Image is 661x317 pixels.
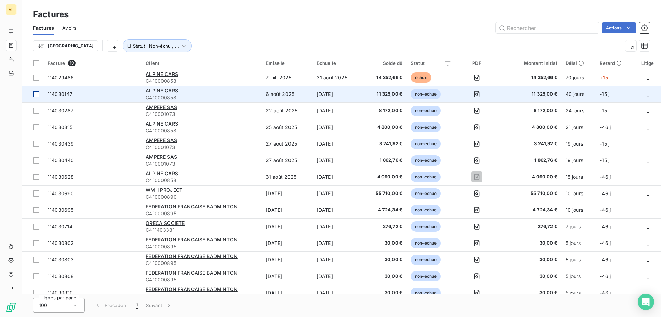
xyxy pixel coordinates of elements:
h3: Factures [33,8,69,21]
button: Actions [602,22,636,33]
span: Facture [48,60,65,66]
td: [DATE] [313,86,362,102]
td: [DATE] [262,218,313,235]
span: C410000895 [146,260,258,267]
td: 40 jours [562,86,596,102]
span: Factures [33,24,54,31]
span: ALPINE CARS [146,88,178,93]
span: 3 241,92 € [502,140,557,147]
span: 55 710,00 € [366,190,402,197]
span: -15 j [600,141,609,147]
td: [DATE] [313,235,362,251]
span: 114030439 [48,141,74,147]
td: 70 jours [562,69,596,86]
td: [DATE] [313,169,362,185]
span: échue [411,72,431,83]
span: non-échue [411,106,441,116]
span: C410000895 [146,210,258,217]
td: 27 août 2025 [262,152,313,169]
span: _ [647,224,649,229]
span: _ [647,257,649,262]
span: 30,00 € [502,273,557,280]
span: 30,00 € [366,256,402,263]
div: Litige [638,60,657,66]
span: WMH PROJECT [146,187,182,193]
span: 19 [68,60,76,66]
span: C410001073 [146,144,258,151]
span: 4 800,00 € [502,124,557,131]
span: -46 j [600,224,611,229]
span: 4 090,00 € [366,174,402,180]
span: C410000895 [146,243,258,250]
span: -46 j [600,124,611,130]
td: [DATE] [313,218,362,235]
span: FEDERATION FRANCAISE BADMINTON [146,286,238,292]
td: 15 jours [562,169,596,185]
span: 30,00 € [366,240,402,247]
span: _ [647,240,649,246]
div: Statut [411,60,451,66]
span: non-échue [411,238,441,248]
td: [DATE] [313,136,362,152]
div: Montant initial [502,60,557,66]
div: PDF [460,60,494,66]
span: 114030628 [48,174,74,180]
span: non-échue [411,271,441,281]
span: 4 724,34 € [366,207,402,214]
span: C410000895 [146,293,258,300]
div: AL [6,4,17,15]
span: -46 j [600,174,611,180]
span: _ [647,273,649,279]
td: 27 août 2025 [262,136,313,152]
span: 114030690 [48,190,74,196]
span: non-échue [411,155,441,166]
span: 14 352,66 € [366,74,402,81]
span: _ [647,290,649,296]
span: ALPINE CARS [146,121,178,127]
span: 4 724,34 € [502,207,557,214]
td: 5 jours [562,285,596,301]
span: non-échue [411,122,441,132]
td: [DATE] [262,268,313,285]
td: [DATE] [313,185,362,202]
span: FEDERATION FRANCAISE BADMINTON [146,270,238,276]
span: _ [647,190,649,196]
div: Retard [600,60,630,66]
span: 55 710,00 € [502,190,557,197]
span: 114030287 [48,108,73,113]
span: 30,00 € [502,240,557,247]
span: _ [647,91,649,97]
span: non-échue [411,255,441,265]
span: _ [647,174,649,180]
span: ALPINE CARS [146,71,178,77]
span: Statut : Non-échu , ... [133,43,179,49]
span: non-échue [411,89,441,99]
span: C410000858 [146,177,258,184]
span: AMPERE SAS [146,104,177,110]
span: AMPERE SAS [146,137,177,143]
span: _ [647,124,649,130]
td: 5 jours [562,251,596,268]
td: [DATE] [313,268,362,285]
td: [DATE] [262,202,313,218]
span: C410000890 [146,194,258,200]
span: -46 j [600,190,611,196]
span: non-échue [411,188,441,199]
span: 3 241,92 € [366,140,402,147]
span: C410000858 [146,94,258,101]
span: 114030695 [48,207,73,213]
span: non-échue [411,139,441,149]
span: Avoirs [62,24,76,31]
span: 4 800,00 € [366,124,402,131]
td: 22 août 2025 [262,102,313,119]
span: _ [647,141,649,147]
td: 7 juil. 2025 [262,69,313,86]
span: 114030808 [48,273,74,279]
span: -46 j [600,290,611,296]
span: 276,72 € [502,223,557,230]
td: 10 jours [562,202,596,218]
span: non-échue [411,288,441,298]
span: FEDERATION FRANCAISE BADMINTON [146,237,238,242]
span: ORECA SOCIETE [146,220,185,226]
td: 5 jours [562,235,596,251]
